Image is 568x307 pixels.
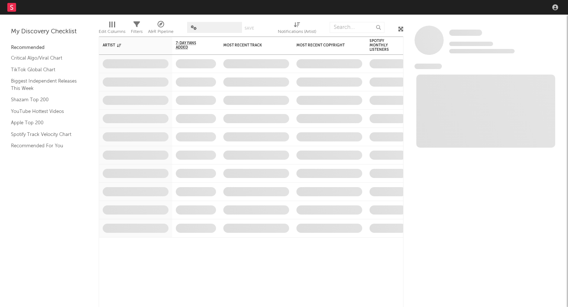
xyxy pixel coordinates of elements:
a: Apple Top 200 [11,119,80,127]
div: Recommended [11,43,88,52]
div: Most Recent Track [223,43,278,48]
a: TikTok Global Chart [11,66,80,74]
div: Notifications (Artist) [278,18,316,39]
span: Tracking Since: [DATE] [449,42,493,46]
a: Critical Algo/Viral Chart [11,54,80,62]
a: TikTok Videos Assistant / Last 7 Days - Top [11,153,80,168]
a: YouTube Hottest Videos [11,107,80,115]
div: Most Recent Copyright [296,43,351,48]
span: News Feed [414,64,442,69]
span: 7-Day Fans Added [176,41,205,50]
button: Save [245,26,254,30]
div: Notifications (Artist) [278,27,316,36]
a: Some Artist [449,29,482,37]
div: Filters [131,27,143,36]
span: Some Artist [449,30,482,36]
a: Spotify Track Velocity Chart [11,130,80,139]
a: Recommended For You [11,142,80,150]
div: Edit Columns [99,18,125,39]
div: Artist [103,43,158,48]
div: A&R Pipeline [148,18,174,39]
span: 0 fans last week [449,49,515,53]
div: Filters [131,18,143,39]
div: A&R Pipeline [148,27,174,36]
a: Biggest Independent Releases This Week [11,77,80,92]
div: My Discovery Checklist [11,27,88,36]
div: Edit Columns [99,27,125,36]
div: Spotify Monthly Listeners [370,39,395,52]
a: Shazam Top 200 [11,96,80,104]
input: Search... [330,22,385,33]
